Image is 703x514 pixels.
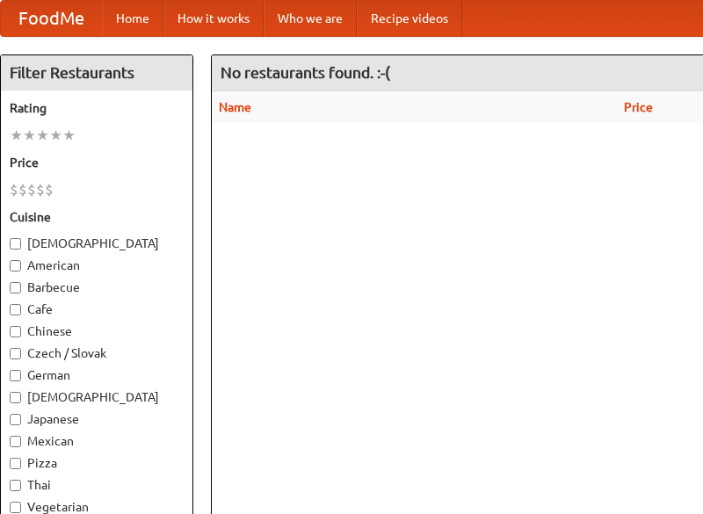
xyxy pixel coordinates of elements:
label: Czech / Slovak [10,344,184,362]
input: Vegetarian [10,502,21,513]
input: Barbecue [10,282,21,293]
label: American [10,257,184,274]
a: Price [624,100,653,114]
label: German [10,366,184,384]
label: Mexican [10,432,184,450]
input: German [10,370,21,381]
li: $ [27,180,36,199]
ng-pluralize: No restaurants found. :-( [221,64,390,81]
li: ★ [49,126,62,145]
a: Name [219,100,251,114]
h5: Cuisine [10,208,184,226]
li: ★ [36,126,49,145]
label: Pizza [10,454,184,472]
a: How it works [163,1,264,36]
li: ★ [10,126,23,145]
label: [DEMOGRAPHIC_DATA] [10,388,184,406]
input: Czech / Slovak [10,348,21,359]
input: Cafe [10,304,21,315]
input: Japanese [10,414,21,425]
li: ★ [62,126,76,145]
label: Chinese [10,322,184,340]
li: ★ [23,126,36,145]
input: Chinese [10,326,21,337]
input: Thai [10,480,21,491]
h5: Price [10,154,184,171]
h4: Filter Restaurants [1,55,192,90]
li: $ [10,180,18,199]
input: Pizza [10,458,21,469]
a: Recipe videos [357,1,462,36]
a: FoodMe [1,1,102,36]
a: Who we are [264,1,357,36]
label: Cafe [10,300,184,318]
label: [DEMOGRAPHIC_DATA] [10,235,184,252]
label: Barbecue [10,279,184,296]
input: American [10,260,21,271]
li: $ [36,180,45,199]
input: [DEMOGRAPHIC_DATA] [10,238,21,250]
label: Japanese [10,410,184,428]
a: Home [102,1,163,36]
input: [DEMOGRAPHIC_DATA] [10,392,21,403]
label: Thai [10,476,184,494]
input: Mexican [10,436,21,447]
h5: Rating [10,99,184,117]
li: $ [45,180,54,199]
li: $ [18,180,27,199]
